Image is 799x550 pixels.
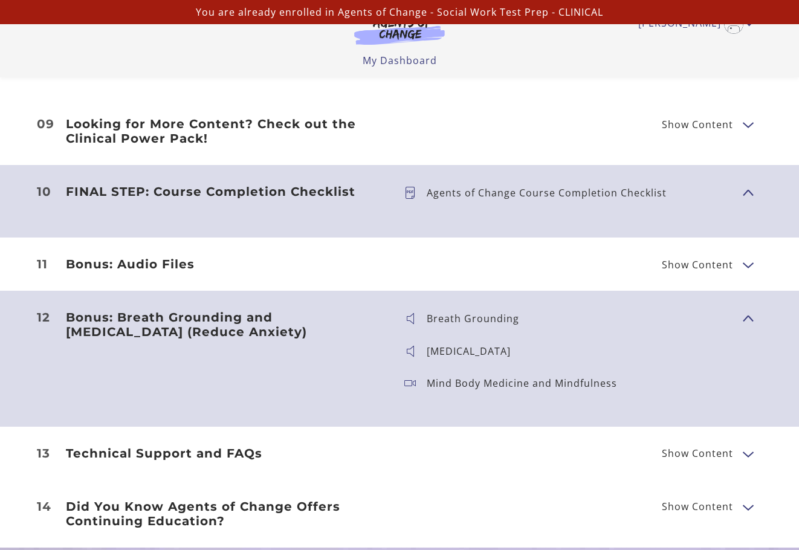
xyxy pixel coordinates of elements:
[5,5,794,19] p: You are already enrolled in Agents of Change - Social Work Test Prep - CLINICAL
[662,448,733,458] span: Show Content
[638,15,746,34] a: Toggle menu
[66,117,385,146] h3: Looking for More Content? Check out the Clinical Power Pack!
[66,184,385,199] h3: FINAL STEP: Course Completion Checklist
[743,499,752,514] button: Show Content
[427,378,627,388] p: Mind Body Medicine and Mindfulness
[37,500,51,513] span: 14
[662,502,733,511] span: Show Content
[427,188,676,198] p: Agents of Change Course Completion Checklist
[66,257,385,271] h3: Bonus: Audio Files
[341,17,458,45] img: Agents of Change Logo
[37,447,50,459] span: 13
[66,310,385,339] h3: Bonus: Breath Grounding and [MEDICAL_DATA] (Reduce Anxiety)
[662,120,733,129] span: Show Content
[37,258,48,270] span: 11
[66,499,385,528] h3: Did You Know Agents of Change Offers Continuing Education?
[37,311,50,323] span: 12
[66,446,385,461] h3: Technical Support and FAQs
[427,314,529,323] p: Breath Grounding
[743,446,752,461] button: Show Content
[363,54,437,67] a: My Dashboard
[37,186,51,198] span: 10
[662,260,733,270] span: Show Content
[743,117,752,132] button: Show Content
[37,118,54,130] span: 09
[743,257,752,272] button: Show Content
[427,346,520,356] p: [MEDICAL_DATA]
